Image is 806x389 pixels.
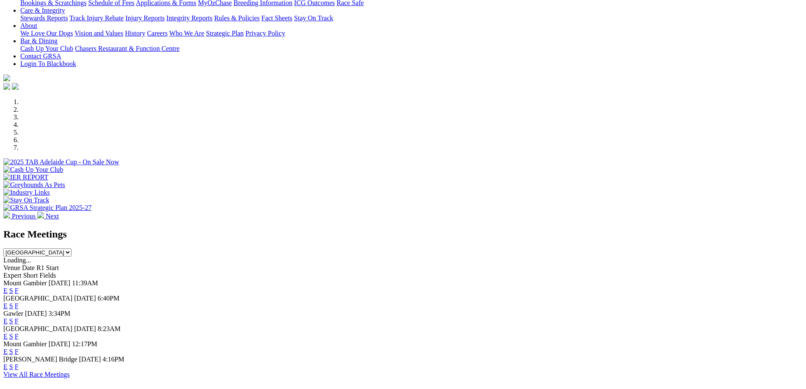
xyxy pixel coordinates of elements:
img: facebook.svg [3,83,10,90]
a: View All Race Meetings [3,371,70,378]
span: Loading... [3,257,31,264]
span: Venue [3,264,20,271]
a: Injury Reports [125,14,165,22]
span: [GEOGRAPHIC_DATA] [3,325,72,332]
a: S [9,363,13,370]
img: GRSA Strategic Plan 2025-27 [3,204,91,212]
a: Chasers Restaurant & Function Centre [75,45,179,52]
span: Fields [39,272,56,279]
a: Contact GRSA [20,52,61,60]
a: F [15,317,19,325]
a: History [125,30,145,37]
a: E [3,287,8,294]
span: Date [22,264,35,271]
a: Care & Integrity [20,7,65,14]
span: Gawler [3,310,23,317]
a: F [15,333,19,340]
a: E [3,348,8,355]
div: Bar & Dining [20,45,803,52]
span: 8:23AM [98,325,121,332]
img: Greyhounds As Pets [3,181,65,189]
img: chevron-right-pager-white.svg [37,212,44,218]
a: Stewards Reports [20,14,68,22]
a: Careers [147,30,168,37]
span: 11:39AM [72,279,98,287]
a: Rules & Policies [214,14,260,22]
img: Cash Up Your Club [3,166,63,174]
img: Industry Links [3,189,50,196]
img: IER REPORT [3,174,48,181]
a: F [15,348,19,355]
a: Privacy Policy [245,30,285,37]
a: E [3,333,8,340]
span: 3:34PM [49,310,71,317]
span: Previous [12,212,36,220]
div: About [20,30,803,37]
span: [DATE] [74,295,96,302]
a: Next [37,212,59,220]
a: E [3,317,8,325]
span: Mount Gambier [3,279,47,287]
h2: Race Meetings [3,229,803,240]
div: Care & Integrity [20,14,803,22]
a: Bar & Dining [20,37,58,44]
span: [GEOGRAPHIC_DATA] [3,295,72,302]
span: Short [23,272,38,279]
span: [PERSON_NAME] Bridge [3,356,77,363]
a: S [9,317,13,325]
img: logo-grsa-white.png [3,74,10,81]
span: Mount Gambier [3,340,47,348]
span: 12:17PM [72,340,97,348]
a: F [15,363,19,370]
a: Fact Sheets [261,14,292,22]
a: S [9,333,13,340]
a: Integrity Reports [166,14,212,22]
span: [DATE] [79,356,101,363]
a: S [9,287,13,294]
img: chevron-left-pager-white.svg [3,212,10,218]
a: Track Injury Rebate [69,14,124,22]
a: About [20,22,37,29]
a: F [15,287,19,294]
a: Strategic Plan [206,30,244,37]
span: Expert [3,272,22,279]
span: 6:40PM [98,295,120,302]
img: 2025 TAB Adelaide Cup - On Sale Now [3,158,119,166]
a: Previous [3,212,37,220]
a: Stay On Track [294,14,333,22]
span: Next [46,212,59,220]
span: 4:16PM [102,356,124,363]
a: Who We Are [169,30,204,37]
img: Stay On Track [3,196,49,204]
span: [DATE] [74,325,96,332]
img: twitter.svg [12,83,19,90]
span: [DATE] [49,340,71,348]
a: E [3,363,8,370]
span: [DATE] [25,310,47,317]
a: Cash Up Your Club [20,45,73,52]
a: S [9,302,13,309]
a: E [3,302,8,309]
span: R1 Start [36,264,59,271]
a: F [15,302,19,309]
a: We Love Our Dogs [20,30,73,37]
a: Vision and Values [74,30,123,37]
span: [DATE] [49,279,71,287]
a: Login To Blackbook [20,60,76,67]
a: S [9,348,13,355]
